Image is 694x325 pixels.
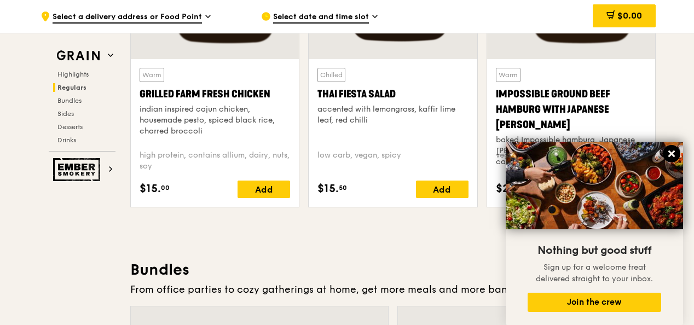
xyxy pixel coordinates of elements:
div: Thai Fiesta Salad [317,86,468,102]
h3: Bundles [130,260,656,280]
span: Sides [57,110,74,118]
span: Bundles [57,97,82,105]
div: vegan, contains allium, soy, wheat [496,150,646,172]
span: $15. [140,181,161,197]
span: $15. [317,181,339,197]
div: Grilled Farm Fresh Chicken [140,86,290,102]
span: Drinks [57,136,76,144]
div: Warm [140,68,164,82]
span: Select a delivery address or Food Point [53,11,202,24]
span: Regulars [57,84,86,91]
div: indian inspired cajun chicken, housemade pesto, spiced black rice, charred broccoli [140,104,290,137]
span: Sign up for a welcome treat delivered straight to your inbox. [536,263,653,283]
div: From office parties to cozy gatherings at home, get more meals and more bang for your buck. [130,282,656,297]
div: low carb, vegan, spicy [317,150,468,172]
span: $0.00 [617,10,642,21]
div: Add [238,181,290,198]
div: Warm [496,68,520,82]
img: Grain web logo [53,46,103,66]
span: Nothing but good stuff [537,244,651,257]
div: Chilled [317,68,345,82]
div: Impossible Ground Beef Hamburg with Japanese [PERSON_NAME] [496,86,646,132]
button: Join the crew [528,293,661,312]
span: Select date and time slot [273,11,369,24]
span: 50 [339,183,347,192]
div: Add [416,181,469,198]
span: 00 [161,183,170,192]
span: $21. [496,181,517,197]
span: Desserts [57,123,83,131]
div: accented with lemongrass, kaffir lime leaf, red chilli [317,104,468,126]
img: DSC07876-Edit02-Large.jpeg [506,142,683,229]
div: high protein, contains allium, dairy, nuts, soy [140,150,290,172]
span: Highlights [57,71,89,78]
img: Ember Smokery web logo [53,158,103,181]
div: baked Impossible hamburg, Japanese [PERSON_NAME], poached okra and carrots [496,135,646,167]
button: Close [663,145,680,162]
